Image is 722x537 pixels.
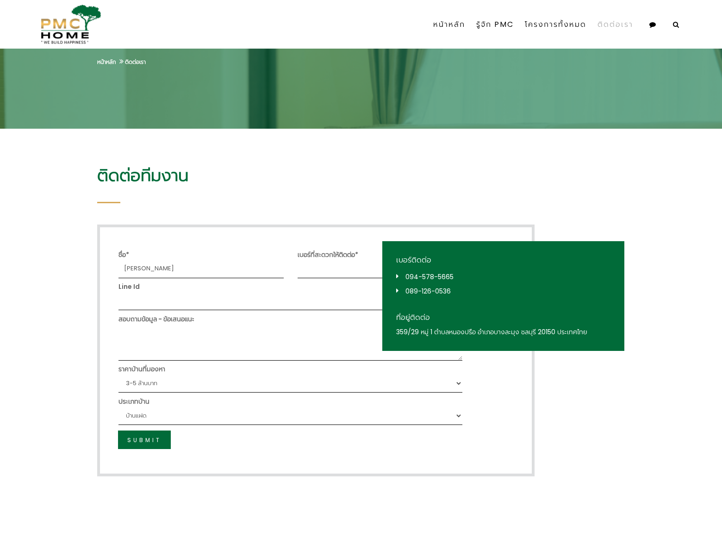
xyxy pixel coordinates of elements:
[118,397,149,406] label: ประเภทบ้าน
[298,250,358,260] label: เบอร์ที่สะดวกให้ติดต่อ*
[118,282,140,292] label: Line Id
[405,287,451,296] a: 089-126-0536
[396,312,610,323] h5: ที่อยู่ติดต่อ
[519,8,592,41] a: โครงการทั้งหมด
[97,166,625,185] h1: ติดต่อทีมงาน
[592,8,639,41] a: ติดต่อเรา
[471,8,519,41] a: รู้จัก PMC
[118,314,194,324] label: สอบถามข้อมูล - ข้อเสนอแนะ
[396,255,610,265] h5: เบอร์ติดต่อ
[125,58,146,66] a: ติดต่อเรา
[428,8,471,41] a: หน้าหลัก
[97,58,116,66] a: หน้าหลัก
[405,272,454,281] a: 094-578-5665
[118,250,129,260] label: ชื่อ*
[127,436,162,444] span: Submit
[118,364,165,374] label: ราคาบ้านที่มองหา
[37,5,101,44] img: pmc-logo
[396,327,610,337] div: 359/29 หมู่ 1 ตำบลหนองปรือ อำเภอบางละมุง ชลบุรี 20150 ประเทศไทย
[118,431,171,449] button: Submit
